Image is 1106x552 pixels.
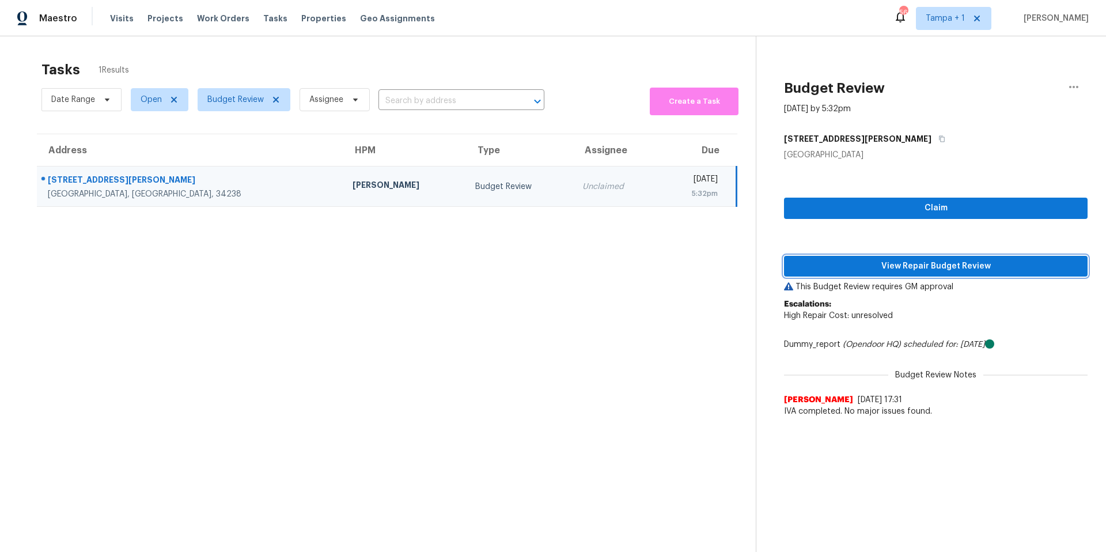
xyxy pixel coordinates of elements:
[659,134,736,167] th: Due
[784,82,885,94] h2: Budget Review
[378,92,512,110] input: Search by address
[784,103,851,115] div: [DATE] by 5:32pm
[656,95,733,108] span: Create a Task
[784,198,1088,219] button: Claim
[263,14,287,22] span: Tasks
[309,94,343,105] span: Assignee
[793,201,1078,215] span: Claim
[1019,13,1089,24] span: [PERSON_NAME]
[48,188,334,200] div: [GEOGRAPHIC_DATA], [GEOGRAPHIC_DATA], 34238
[110,13,134,24] span: Visits
[858,396,902,404] span: [DATE] 17:31
[48,174,334,188] div: [STREET_ADDRESS][PERSON_NAME]
[207,94,264,105] span: Budget Review
[650,88,738,115] button: Create a Task
[784,394,853,406] span: [PERSON_NAME]
[475,181,565,192] div: Budget Review
[360,13,435,24] span: Geo Assignments
[343,134,465,167] th: HPM
[582,181,650,192] div: Unclaimed
[899,7,907,18] div: 56
[466,134,574,167] th: Type
[668,173,718,188] div: [DATE]
[784,312,893,320] span: High Repair Cost: unresolved
[353,179,456,194] div: [PERSON_NAME]
[41,64,80,75] h2: Tasks
[99,65,129,76] span: 1 Results
[529,93,546,109] button: Open
[926,13,965,24] span: Tampa + 1
[39,13,77,24] span: Maestro
[784,339,1088,350] div: Dummy_report
[141,94,162,105] span: Open
[784,133,931,145] h5: [STREET_ADDRESS][PERSON_NAME]
[301,13,346,24] span: Properties
[197,13,249,24] span: Work Orders
[784,256,1088,277] button: View Repair Budget Review
[668,188,718,199] div: 5:32pm
[147,13,183,24] span: Projects
[51,94,95,105] span: Date Range
[784,300,831,308] b: Escalations:
[888,369,983,381] span: Budget Review Notes
[843,341,901,349] i: (Opendoor HQ)
[784,281,1088,293] p: This Budget Review requires GM approval
[37,134,343,167] th: Address
[784,406,1088,417] span: IVA completed. No major issues found.
[573,134,659,167] th: Assignee
[931,128,947,149] button: Copy Address
[793,259,1078,274] span: View Repair Budget Review
[784,149,1088,161] div: [GEOGRAPHIC_DATA]
[903,341,985,349] i: scheduled for: [DATE]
